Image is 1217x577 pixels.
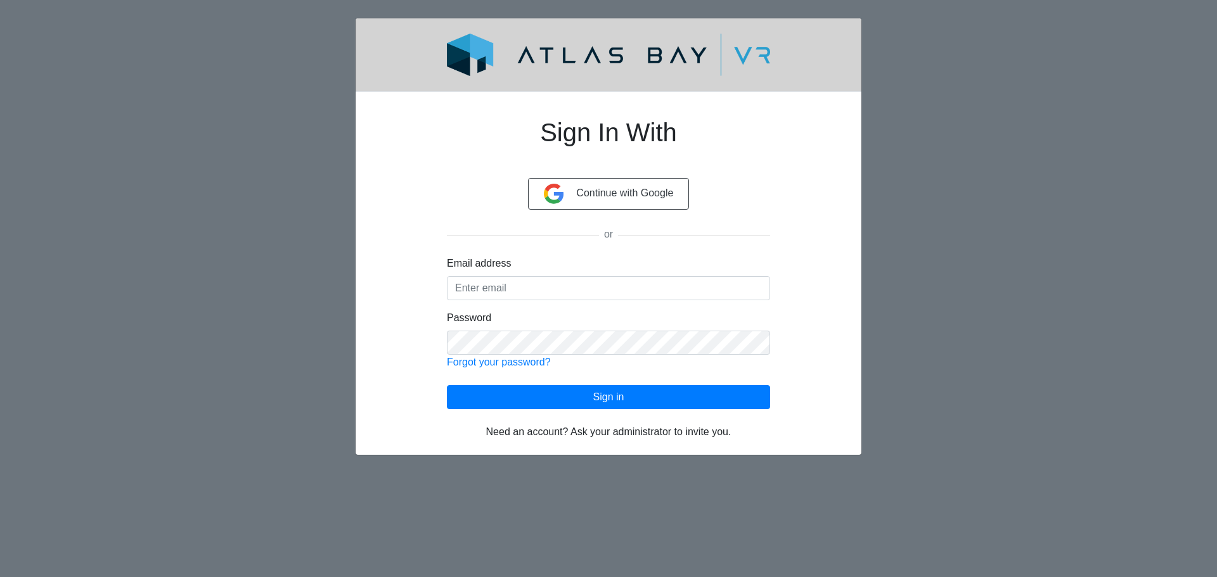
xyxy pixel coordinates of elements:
span: Need an account? Ask your administrator to invite you. [486,426,731,437]
button: Sign in [447,385,770,409]
h1: Sign In With [447,102,770,178]
label: Password [447,310,491,326]
a: Forgot your password? [447,357,551,367]
img: logo [416,34,801,76]
button: Continue with Google [528,178,690,210]
span: Continue with Google [576,187,673,198]
span: or [599,229,618,239]
label: Email address [447,256,511,271]
iframe: Ybug feedback widget [10,552,84,577]
input: Enter email [447,276,770,300]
